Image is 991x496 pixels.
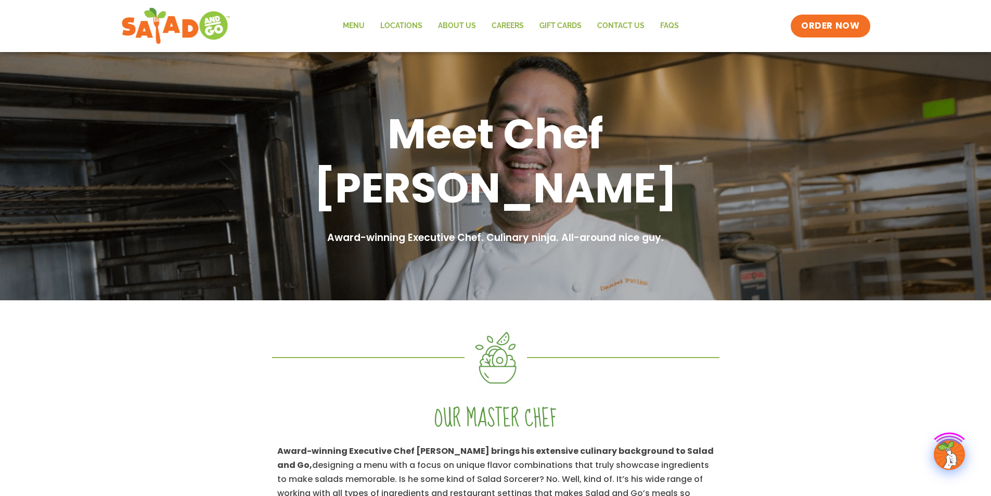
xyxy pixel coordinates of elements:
a: GIFT CARDS [532,14,589,38]
strong: Award-winning Executive Chef [PERSON_NAME] brings his extensive culinary background to Salad and Go, [277,445,714,471]
img: new-SAG-logo-768×292 [121,5,231,47]
a: Careers [484,14,532,38]
h2: Our master chef [277,404,714,434]
a: FAQs [652,14,687,38]
a: Menu [335,14,372,38]
a: Locations [372,14,430,38]
a: About Us [430,14,484,38]
h2: Award-winning Executive Chef. Culinary ninja. All-around nice guy. [225,231,766,246]
a: ORDER NOW [791,15,870,37]
span: ORDER NOW [801,20,859,32]
nav: Menu [335,14,687,38]
h1: Meet Chef [PERSON_NAME] [225,107,766,215]
a: Contact Us [589,14,652,38]
img: Asset 4@2x [475,332,517,384]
